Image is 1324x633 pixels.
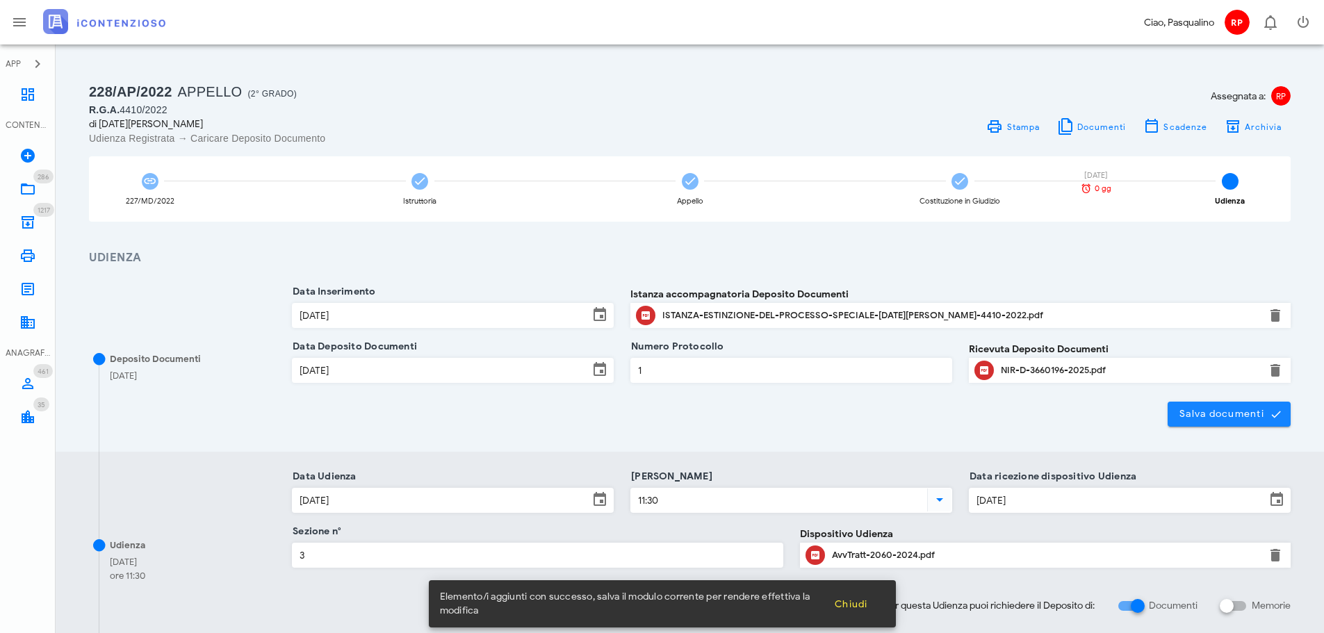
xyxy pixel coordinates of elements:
span: Distintivo [33,203,54,217]
button: Clicca per aprire un'anteprima del file o scaricarlo [806,545,825,565]
label: Dispositivo Udienza [800,527,893,541]
div: NIR-D-3660196-2025.pdf [1001,365,1259,376]
span: Elemento/i aggiunti con successo, salva il modulo corrente per rendere effettiva la modifica [440,590,823,618]
div: Udienza [1215,197,1245,205]
input: Sezione n° [293,543,782,567]
span: Deposito Documenti [110,353,201,365]
div: Clicca per aprire un'anteprima del file o scaricarlo [832,544,1259,566]
button: Scadenze [1135,117,1216,136]
button: Archivia [1216,117,1291,136]
div: Appello [677,197,703,205]
span: 461 [38,367,49,376]
button: Distintivo [1253,6,1286,39]
span: Salva documenti [1179,408,1280,420]
span: (2° Grado) [247,89,297,99]
div: Clicca per aprire un'anteprima del file o scaricarlo [1001,359,1259,381]
div: Clicca per aprire un'anteprima del file o scaricarlo [662,304,1259,327]
div: ore 11:30 [110,569,145,583]
span: Stampa [1006,122,1040,132]
button: Chiudi [823,591,879,616]
div: 227/MD/2022 [126,197,174,205]
label: Memorie [1252,599,1291,613]
label: Istanza accompagnatoria Deposito Documenti [630,287,849,302]
a: Stampa [978,117,1048,136]
div: ANAGRAFICA [6,347,50,359]
button: Elimina [1267,307,1284,324]
span: Chiudi [834,598,868,610]
span: 0 gg [1095,185,1111,192]
span: 1217 [38,206,50,215]
div: [DATE] [1072,172,1120,179]
div: [DATE] [110,555,145,569]
span: 228/AP/2022 [89,84,172,99]
span: 5 [1222,173,1239,190]
div: 4410/2022 [89,103,682,117]
span: Distintivo [33,397,49,411]
div: ISTANZA-ESTINZIONE-DEL-PROCESSO-SPECIALE-[DATE][PERSON_NAME]-4410-2022.pdf [662,310,1259,321]
button: RP [1220,6,1253,39]
span: Archivia [1244,122,1282,132]
button: Salva documenti [1168,402,1291,427]
span: 35 [38,400,45,409]
input: Ora Udienza [631,488,924,512]
div: Udienza [110,539,145,552]
span: Distintivo [33,364,53,378]
label: Data ricezione dispositivo Udienza [965,470,1136,484]
div: [DATE] [110,369,137,383]
button: Clicca per aprire un'anteprima del file o scaricarlo [974,361,994,380]
label: Ricevuta Deposito Documenti [969,342,1109,356]
div: Istruttoria [403,197,436,205]
button: Clicca per aprire un'anteprima del file o scaricarlo [636,306,655,325]
span: 286 [38,172,49,181]
button: Elimina [1267,362,1284,379]
div: CONTENZIOSO [6,119,50,131]
label: Numero Protocollo [627,340,724,354]
span: Distintivo [33,170,54,183]
div: Udienza Registrata → Caricare Deposito Documento [89,131,682,145]
div: Costituzione in Giudizio [920,197,1000,205]
label: [PERSON_NAME] [627,470,712,484]
span: Per questa Udienza puoi richiedere il Deposito di: [884,598,1095,613]
label: Data Udienza [288,470,357,484]
span: R.G.A. [89,104,120,115]
span: Appello [178,84,243,99]
label: Data Deposito Documenti [288,340,417,354]
div: di [DATE][PERSON_NAME] [89,117,682,131]
button: Documenti [1048,117,1135,136]
div: Ciao, Pasqualino [1144,15,1214,30]
span: Assegnata a: [1211,89,1266,104]
span: Scadenze [1163,122,1207,132]
label: Sezione n° [288,525,341,539]
input: Numero Protocollo [631,359,951,382]
span: RP [1271,86,1291,106]
div: AvvTratt-2060-2024.pdf [832,550,1259,561]
button: Elimina [1267,547,1284,564]
label: Documenti [1149,599,1198,613]
span: RP [1225,10,1250,35]
span: Documenti [1077,122,1127,132]
h3: Udienza [89,249,1291,267]
label: Data Inserimento [288,285,375,299]
img: logo-text-2x.png [43,9,165,34]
